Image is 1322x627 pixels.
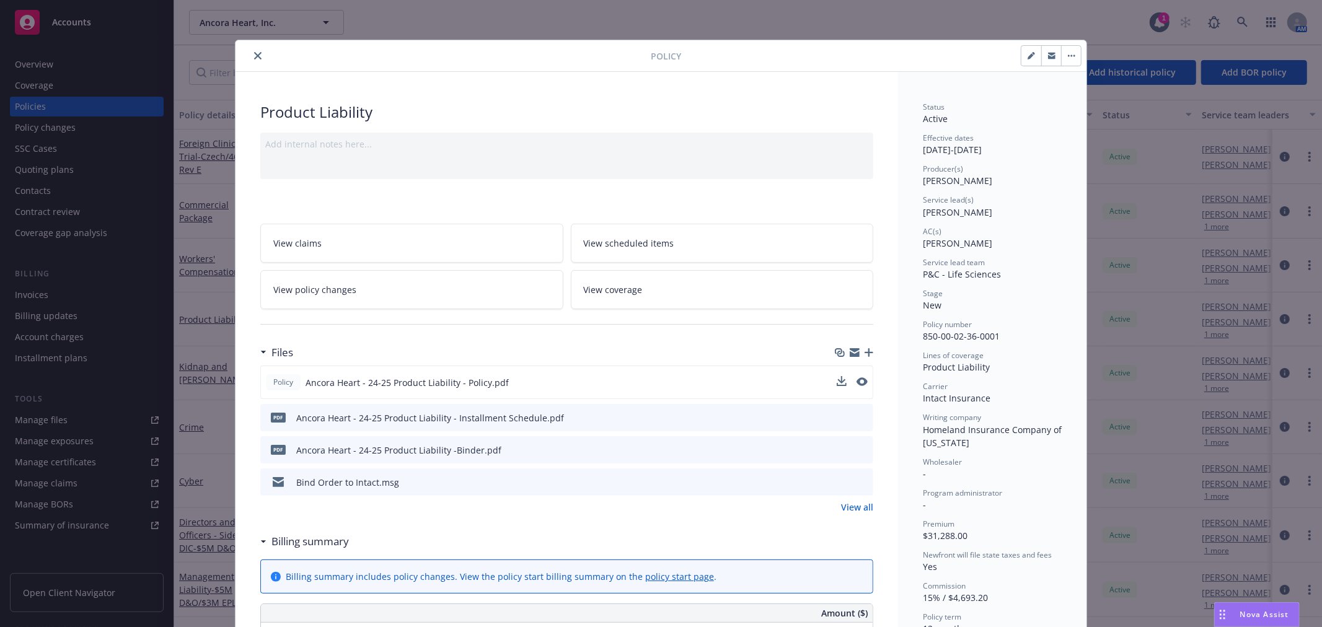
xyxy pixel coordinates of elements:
button: close [250,48,265,63]
span: $31,288.00 [923,530,967,541]
h3: Files [271,344,293,361]
div: [DATE] - [DATE] [923,133,1062,156]
span: Policy term [923,612,961,622]
span: - [923,468,926,480]
span: Status [923,102,945,112]
a: View scheduled items [571,224,874,263]
span: [PERSON_NAME] [923,175,992,186]
span: Wholesaler [923,457,962,467]
span: Program administrator [923,488,1002,498]
span: [PERSON_NAME] [923,206,992,218]
button: preview file [857,476,868,489]
button: download file [837,444,847,457]
span: P&C - Life Sciences [923,268,1001,280]
span: Premium [923,519,954,529]
span: Newfront will file state taxes and fees [923,550,1052,560]
span: [PERSON_NAME] [923,237,992,249]
a: View policy changes [260,270,563,309]
span: Policy [651,50,681,63]
span: 15% / $4,693.20 [923,592,988,603]
span: View coverage [584,283,643,296]
span: Carrier [923,381,948,392]
button: download file [837,376,847,389]
span: Active [923,113,948,125]
span: Writing company [923,412,981,423]
span: 850-00-02-36-0001 [923,330,1000,342]
span: Stage [923,288,943,299]
span: Nova Assist [1240,609,1289,620]
span: pdf [271,413,286,422]
span: Homeland Insurance Company of [US_STATE] [923,424,1064,449]
span: - [923,499,926,511]
div: Drag to move [1215,603,1230,626]
span: Policy number [923,319,972,330]
a: View all [841,501,873,514]
span: pdf [271,445,286,454]
span: Service lead team [923,257,985,268]
button: download file [837,376,847,386]
div: Files [260,344,293,361]
button: preview file [857,376,868,389]
button: download file [837,411,847,424]
div: Product Liability [260,102,873,123]
span: Service lead(s) [923,195,974,205]
a: policy start page [645,571,714,582]
div: Bind Order to Intact.msg [296,476,399,489]
span: New [923,299,941,311]
span: Effective dates [923,133,974,143]
h3: Billing summary [271,533,349,550]
span: AC(s) [923,226,941,237]
span: Commission [923,581,966,591]
span: View scheduled items [584,237,674,250]
span: Intact Insurance [923,392,990,404]
a: View claims [260,224,563,263]
div: Add internal notes here... [265,138,868,151]
div: Ancora Heart - 24-25 Product Liability -Binder.pdf [296,444,501,457]
button: Nova Assist [1214,602,1300,627]
span: Lines of coverage [923,350,984,361]
span: View policy changes [273,283,356,296]
span: Ancora Heart - 24-25 Product Liability - Policy.pdf [306,376,509,389]
button: preview file [857,444,868,457]
span: Amount ($) [821,607,868,620]
div: Billing summary [260,533,349,550]
span: View claims [273,237,322,250]
button: download file [837,476,847,489]
span: Policy [271,377,296,388]
div: Ancora Heart - 24-25 Product Liability - Installment Schedule.pdf [296,411,564,424]
div: Billing summary includes policy changes. View the policy start billing summary on the . [286,570,716,583]
a: View coverage [571,270,874,309]
button: preview file [857,377,868,386]
button: preview file [857,411,868,424]
span: Product Liability [923,361,990,373]
span: Yes [923,561,937,572]
span: Producer(s) [923,164,963,174]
